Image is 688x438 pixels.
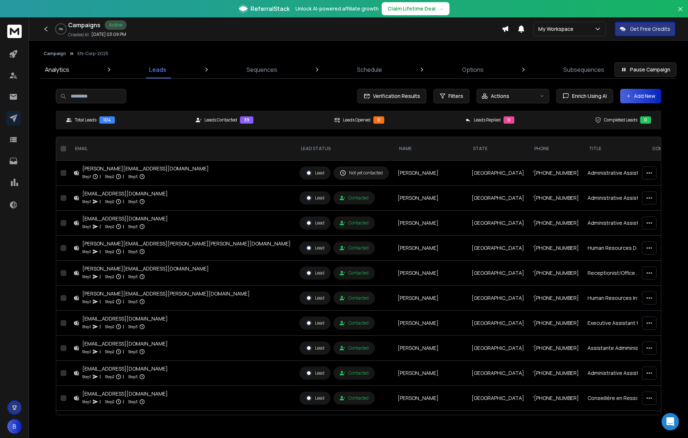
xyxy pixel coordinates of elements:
td: '[PHONE_NUMBER] [529,161,583,186]
p: Step 1 [82,348,91,355]
th: NAME [393,137,467,161]
p: Step 2 [105,398,114,405]
span: ReferralStack [250,4,290,13]
p: Step 3 [128,348,138,355]
div: Contacted [340,245,369,251]
div: [PERSON_NAME][EMAIL_ADDRESS][DOMAIN_NAME] [82,165,209,172]
td: Human Resources Development Coordinator [583,236,647,261]
p: Step 2 [105,198,114,205]
div: 39 [240,116,253,124]
div: Contacted [340,295,369,301]
td: Conseillère en Ressources Humaines // HR Advisor [583,386,647,411]
p: Created At: [68,32,90,38]
th: Phone [529,137,583,161]
td: [GEOGRAPHIC_DATA] [467,386,529,411]
td: '[PHONE_NUMBER] [529,386,583,411]
p: | [123,298,124,305]
p: Step 3 [128,223,138,230]
a: Analytics [41,61,74,78]
div: Lead [306,345,324,351]
th: EMAIL [69,137,295,161]
button: Pause Campaign [614,62,676,77]
div: Lead [306,370,324,376]
p: Unlock AI-powered affiliate growth [295,5,379,12]
div: [PERSON_NAME][EMAIL_ADDRESS][DOMAIN_NAME] [82,265,209,272]
p: Step 3 [128,373,138,380]
div: 104 [99,116,115,124]
td: '[PHONE_NUMBER] [529,236,583,261]
p: Step 3 [128,323,138,330]
span: Filters [448,92,463,100]
p: Step 1 [82,373,91,380]
div: Contacted [340,370,369,376]
p: Step 3 [128,298,138,305]
p: Analytics [45,65,69,74]
td: '[PHONE_NUMBER] [529,286,583,311]
td: Assistante Admministrative [583,336,647,361]
div: Lead [306,220,324,226]
p: Step 1 [82,248,91,255]
div: [EMAIL_ADDRESS][DOMAIN_NAME] [82,365,168,372]
p: | [123,398,124,405]
p: Get Free Credits [630,25,670,33]
th: State [467,137,529,161]
th: LEAD STATUS [295,137,393,161]
td: Executive Assistant to Chairman & Property Manager [583,311,647,336]
div: 0 [640,116,651,124]
p: Leads Contacted [204,117,237,123]
p: | [123,248,124,255]
div: Contacted [340,270,369,276]
p: Step 3 [128,173,138,180]
div: Lead [306,270,324,276]
td: [GEOGRAPHIC_DATA] [467,286,529,311]
p: | [123,348,124,355]
td: [GEOGRAPHIC_DATA] [467,211,529,236]
p: | [123,273,124,280]
span: Enrich Using AI [569,92,607,100]
p: Step 1 [82,173,91,180]
p: Step 2 [105,323,114,330]
div: Active [105,20,127,30]
div: Lead [306,320,324,326]
td: [PERSON_NAME] [393,386,467,411]
p: Step 1 [82,273,91,280]
p: [DATE] 03:09 PM [91,32,126,37]
td: [GEOGRAPHIC_DATA] [467,336,529,361]
td: '[PHONE_NUMBER] [529,311,583,336]
p: | [100,323,101,330]
div: [PERSON_NAME][EMAIL_ADDRESS][PERSON_NAME][PERSON_NAME][DOMAIN_NAME] [82,240,291,247]
td: Administrative Assistant [583,361,647,386]
button: Campaign [43,51,66,57]
p: Step 1 [82,223,91,230]
p: EN-Corp-2025 [78,51,108,57]
button: Get Free Credits [615,22,675,36]
td: [PERSON_NAME] [393,336,467,361]
td: [PERSON_NAME] [393,411,467,436]
td: [GEOGRAPHIC_DATA] [467,161,529,186]
div: Contacted [340,195,369,201]
p: Step 2 [105,223,114,230]
td: [PERSON_NAME] [393,161,467,186]
p: | [100,373,101,380]
div: 0 [503,116,514,124]
div: [EMAIL_ADDRESS][DOMAIN_NAME] [82,215,168,222]
td: Administrative Assistant [583,186,647,211]
p: Step 3 [128,273,138,280]
a: Subsequences [559,61,609,78]
p: Step 1 [82,298,91,305]
p: Step 2 [105,273,114,280]
td: '[PHONE_NUMBER] [529,361,583,386]
th: title [583,137,647,161]
td: [PERSON_NAME] [393,311,467,336]
p: | [100,198,101,205]
div: [EMAIL_ADDRESS][DOMAIN_NAME] [82,390,168,397]
p: Step 3 [128,248,138,255]
td: Office Manager and Associate [583,411,647,436]
td: [GEOGRAPHIC_DATA] [467,236,529,261]
button: Add New [620,89,661,103]
td: [PERSON_NAME] [393,186,467,211]
div: Lead [306,170,324,176]
td: [GEOGRAPHIC_DATA] [467,411,529,436]
p: | [100,348,101,355]
span: → [439,5,444,12]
